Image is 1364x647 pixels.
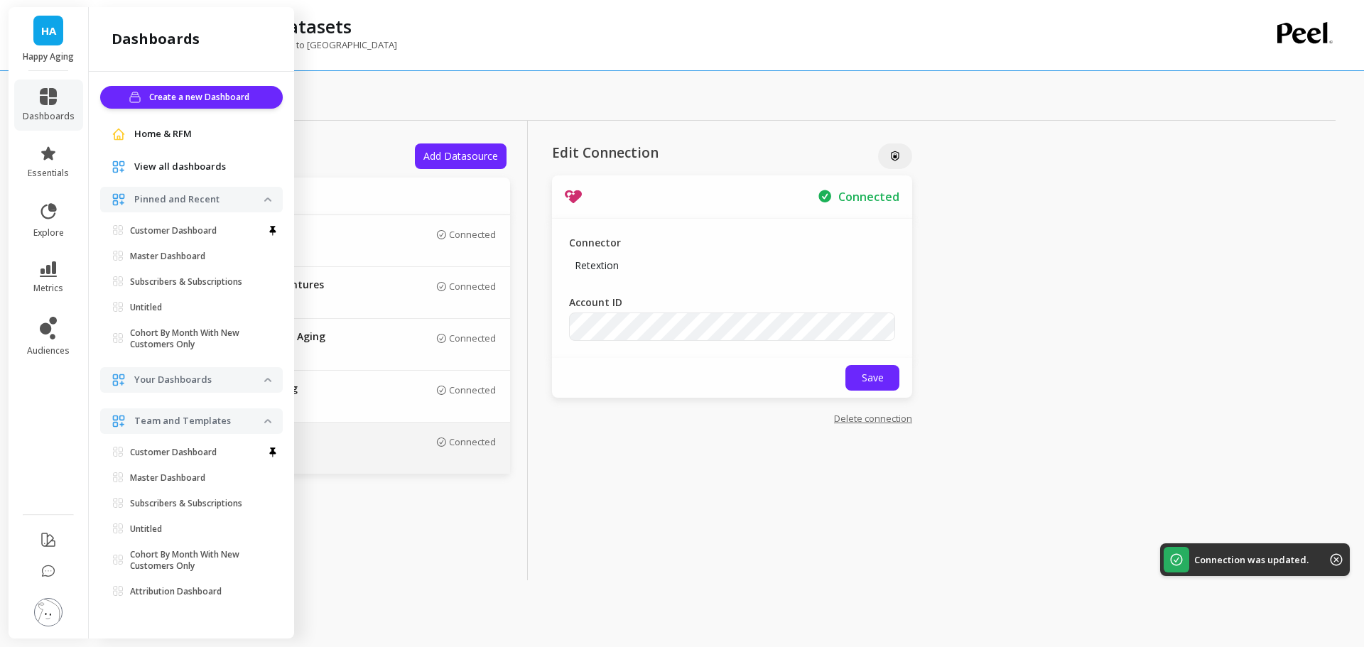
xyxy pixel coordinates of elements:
[130,523,162,535] p: Untitled
[134,160,226,174] span: View all dashboards
[449,281,496,292] p: Connected
[33,283,63,294] span: metrics
[565,188,582,205] img: api.retextion.svg
[34,598,63,626] img: profile picture
[415,143,507,169] button: Add Datasource
[130,586,222,597] p: Attribution Dashboard
[130,251,205,262] p: Master Dashboard
[130,327,264,350] p: Cohort By Month With New Customers Only
[27,345,70,357] span: audiences
[112,29,200,49] h2: dashboards
[130,302,162,313] p: Untitled
[264,197,271,202] img: down caret icon
[28,168,69,179] span: essentials
[134,373,264,387] p: Your Dashboards
[23,111,75,122] span: dashboards
[134,127,192,141] span: Home & RFM
[112,192,126,207] img: navigation item icon
[112,414,126,428] img: navigation item icon
[845,365,899,391] button: Save
[552,143,804,162] p: Edit Connection
[449,229,496,240] p: Connected
[112,373,126,387] img: navigation item icon
[862,371,884,384] span: Save
[569,295,648,310] label: Account ID
[134,192,264,207] p: Pinned and Recent
[130,225,217,236] p: Customer Dashboard
[838,189,899,205] p: Secured Connection to Retextion
[112,160,126,174] img: navigation item icon
[449,436,496,447] p: Connected
[33,227,64,239] span: explore
[834,412,912,425] a: Delete connection
[130,276,242,288] p: Subscribers & Subscriptions
[264,419,271,423] img: down caret icon
[449,384,496,396] p: Connected
[130,472,205,484] p: Master Dashboard
[149,90,254,104] span: Create a new Dashboard
[112,127,126,141] img: navigation item icon
[23,51,75,62] p: Happy Aging
[134,160,271,174] a: View all dashboards
[1194,553,1309,566] p: Connection was updated.
[423,149,498,163] span: Add Datasource
[130,549,264,572] p: Cohort By Month With New Customers Only
[569,236,621,250] p: Connector
[134,414,264,428] p: Team and Templates
[449,332,496,344] p: Connected
[130,447,217,458] p: Customer Dashboard
[130,498,242,509] p: Subscribers & Subscriptions
[264,378,271,382] img: down caret icon
[100,86,283,109] button: Create a new Dashboard
[41,23,56,39] span: HA
[569,253,624,278] p: Retextion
